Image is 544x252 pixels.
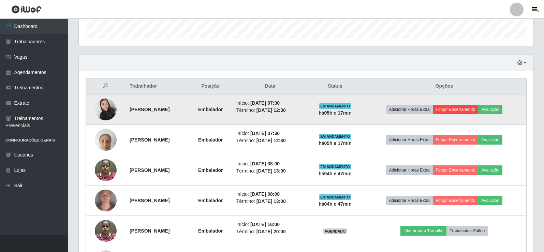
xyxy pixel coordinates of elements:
li: Início: [236,191,304,198]
button: Adicionar Horas Extra [386,196,432,205]
th: Data [232,78,308,94]
time: [DATE] 12:30 [256,107,286,113]
span: EM ANDAMENTO [319,103,351,109]
strong: há 04 h e 47 min [319,171,352,176]
strong: Embalador [198,228,223,234]
img: 1722007663957.jpeg [95,95,117,124]
li: Término: [236,137,304,144]
li: Término: [236,228,304,235]
button: Adicionar Horas Extra [386,165,432,175]
time: [DATE] 16:00 [250,222,280,227]
li: Início: [236,221,304,228]
strong: há 05 h e 17 min [319,140,352,146]
button: Avaliação [478,135,502,145]
th: Posição [189,78,232,94]
li: Término: [236,167,304,175]
time: [DATE] 08:00 [250,191,280,197]
strong: [PERSON_NAME] [130,137,170,143]
button: Adicionar Horas Extra [386,105,432,114]
strong: Embalador [198,107,223,112]
strong: Embalador [198,137,223,143]
strong: Embalador [198,167,223,173]
time: [DATE] 13:00 [256,168,286,174]
th: Status [308,78,362,94]
time: [DATE] 08:00 [250,161,280,166]
li: Início: [236,160,304,167]
button: Trabalhador Faltou [446,226,488,236]
li: Término: [236,107,304,114]
span: EM ANDAMENTO [319,164,351,169]
button: Forçar Encerramento [433,165,479,175]
time: [DATE] 12:30 [256,138,286,143]
th: Opções [362,78,527,94]
strong: [PERSON_NAME] [130,167,170,173]
img: CoreUI Logo [11,5,42,14]
time: [DATE] 07:30 [250,100,280,106]
li: Término: [236,198,304,205]
button: Forçar Encerramento [433,196,479,205]
strong: [PERSON_NAME] [130,107,170,112]
img: 1750082443540.jpeg [95,178,117,223]
time: [DATE] 20:00 [256,229,286,234]
button: Avaliação [478,105,502,114]
th: Trabalhador [126,78,189,94]
button: Forçar Encerramento [433,135,479,145]
li: Início: [236,100,304,107]
span: AGENDADO [323,228,347,234]
time: [DATE] 13:00 [256,198,286,204]
strong: Embalador [198,198,223,203]
time: [DATE] 07:30 [250,131,280,136]
strong: há 04 h e 47 min [319,201,352,207]
button: Forçar Encerramento [433,105,479,114]
li: Início: [236,130,304,137]
button: Adicionar Horas Extra [386,135,432,145]
button: Liberar para Trabalho [400,226,446,236]
button: Avaliação [478,196,502,205]
span: EM ANDAMENTO [319,134,351,139]
strong: há 05 h e 17 min [319,110,352,116]
strong: [PERSON_NAME] [130,228,170,234]
img: 1712714567127.jpeg [95,155,117,184]
img: 1726585318668.jpeg [95,125,117,154]
strong: [PERSON_NAME] [130,198,170,203]
img: 1712714567127.jpeg [95,216,117,245]
span: EM ANDAMENTO [319,194,351,200]
button: Avaliação [478,165,502,175]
